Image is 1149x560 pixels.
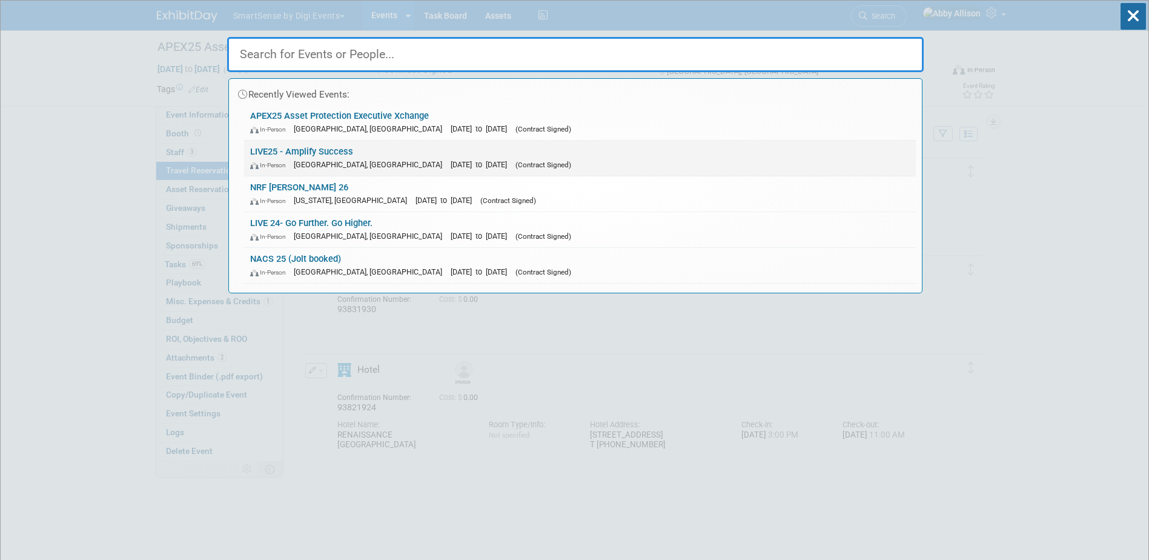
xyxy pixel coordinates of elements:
[244,141,916,176] a: LIVE25 - Amplify Success In-Person [GEOGRAPHIC_DATA], [GEOGRAPHIC_DATA] [DATE] to [DATE] (Contrac...
[250,268,291,276] span: In-Person
[250,233,291,241] span: In-Person
[480,196,536,205] span: (Contract Signed)
[451,267,513,276] span: [DATE] to [DATE]
[244,212,916,247] a: LIVE 24- Go Further. Go Higher. In-Person [GEOGRAPHIC_DATA], [GEOGRAPHIC_DATA] [DATE] to [DATE] (...
[451,160,513,169] span: [DATE] to [DATE]
[416,196,478,205] span: [DATE] to [DATE]
[515,268,571,276] span: (Contract Signed)
[244,105,916,140] a: APEX25 Asset Protection Executive Xchange In-Person [GEOGRAPHIC_DATA], [GEOGRAPHIC_DATA] [DATE] t...
[515,232,571,241] span: (Contract Signed)
[515,161,571,169] span: (Contract Signed)
[451,232,513,241] span: [DATE] to [DATE]
[250,197,291,205] span: In-Person
[244,176,916,212] a: NRF [PERSON_NAME] 26 In-Person [US_STATE], [GEOGRAPHIC_DATA] [DATE] to [DATE] (Contract Signed)
[227,37,924,72] input: Search for Events or People...
[294,124,448,133] span: [GEOGRAPHIC_DATA], [GEOGRAPHIC_DATA]
[250,161,291,169] span: In-Person
[294,267,448,276] span: [GEOGRAPHIC_DATA], [GEOGRAPHIC_DATA]
[250,125,291,133] span: In-Person
[294,160,448,169] span: [GEOGRAPHIC_DATA], [GEOGRAPHIC_DATA]
[515,125,571,133] span: (Contract Signed)
[235,79,916,105] div: Recently Viewed Events:
[451,124,513,133] span: [DATE] to [DATE]
[294,232,448,241] span: [GEOGRAPHIC_DATA], [GEOGRAPHIC_DATA]
[294,196,413,205] span: [US_STATE], [GEOGRAPHIC_DATA]
[244,248,916,283] a: NACS 25 (Jolt booked) In-Person [GEOGRAPHIC_DATA], [GEOGRAPHIC_DATA] [DATE] to [DATE] (Contract S...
